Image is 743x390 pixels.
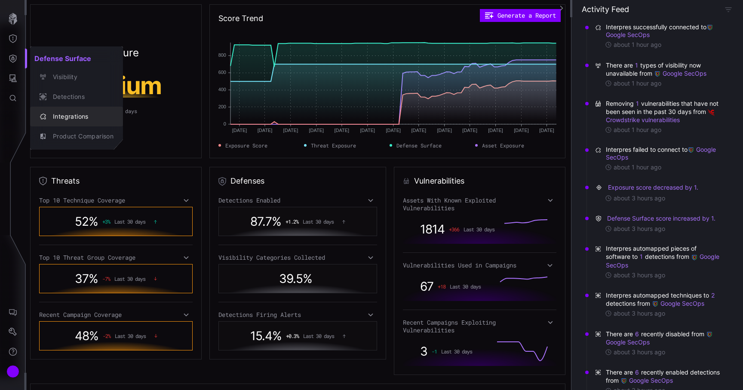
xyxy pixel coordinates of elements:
button: Visibility [30,67,123,87]
button: Integrations [30,107,123,126]
h2: Defense Surface [30,50,123,67]
div: Integrations [49,111,114,122]
div: Visibility [49,72,114,83]
div: Detections [49,92,114,102]
button: Product Comparison [30,126,123,146]
button: Detections [30,87,123,107]
div: Product Comparison [49,131,114,142]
